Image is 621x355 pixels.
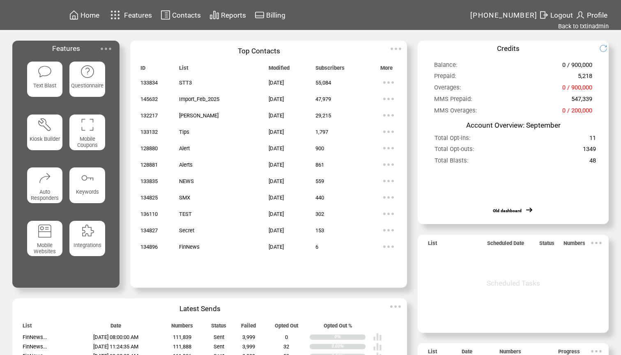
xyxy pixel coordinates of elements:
[269,129,284,135] span: [DATE]
[315,227,324,234] span: 153
[269,112,284,119] span: [DATE]
[269,178,284,184] span: [DATE]
[93,334,138,340] span: [DATE] 08:00:00 AM
[575,10,585,20] img: profile.svg
[107,7,153,23] a: Features
[241,323,256,332] span: Failed
[161,10,170,20] img: contacts.svg
[380,222,397,238] img: ellypsis.svg
[208,9,247,21] a: Reports
[487,240,524,250] span: Scheduled Date
[140,162,158,168] span: 128881
[173,334,191,340] span: 111,839
[140,227,158,234] span: 134827
[562,61,592,72] span: 0 / 900,000
[140,145,158,151] span: 128880
[37,171,52,185] img: auto-responders.svg
[27,167,63,213] a: Auto Responders
[380,74,397,91] img: ellypsis.svg
[69,221,105,267] a: Integrations
[563,240,585,250] span: Numbers
[380,206,397,222] img: ellypsis.svg
[30,136,60,142] span: Kiosk Builder
[179,145,190,151] span: Alert
[558,23,609,30] a: Back to txtinadmin
[387,298,404,315] img: ellypsis.svg
[242,344,255,350] span: 3,999
[315,96,331,102] span: 47,979
[324,323,352,332] span: Opted Out %
[380,91,397,107] img: ellypsis.svg
[269,195,284,201] span: [DATE]
[37,64,52,79] img: text-blast.svg
[434,84,461,95] span: Overages:
[179,211,192,217] span: TEST
[497,44,520,53] span: Credits
[574,9,609,21] a: Profile
[315,80,331,86] span: 55,084
[179,305,221,313] span: Latest Sends
[562,84,592,95] span: 0 / 900,000
[34,242,56,254] span: Mobile Websites
[583,145,596,156] span: 1349
[238,47,280,55] span: Top Contacts
[435,157,469,168] span: Total Blasts:
[179,178,194,184] span: NEWS
[179,227,194,234] span: Secret
[140,112,158,119] span: 132217
[285,334,288,340] span: 0
[539,240,554,250] span: Status
[315,129,328,135] span: 1,797
[242,334,255,340] span: 3,999
[140,195,158,201] span: 134825
[380,65,393,75] span: More
[140,65,145,75] span: ID
[140,178,158,184] span: 133835
[269,65,290,75] span: Modified
[179,96,219,102] span: Import_Feb_2025
[428,240,437,250] span: List
[211,323,226,332] span: Status
[52,44,80,53] span: Features
[380,107,397,124] img: ellypsis.svg
[69,10,79,20] img: home.svg
[93,344,138,350] span: [DATE] 11:24:35 AM
[435,134,471,145] span: Total Opt-ins:
[373,332,382,341] img: poll%20-%20white.svg
[179,244,200,250] span: FinNews
[380,173,397,189] img: ellypsis.svg
[599,44,614,53] img: refresh.png
[315,65,345,75] span: Subscribers
[315,145,324,151] span: 900
[434,61,458,72] span: Balance:
[589,134,596,145] span: 11
[266,11,285,19] span: Billing
[33,82,56,89] span: Text Blast
[269,96,284,102] span: [DATE]
[315,178,324,184] span: 559
[23,344,47,350] span: FinNews...
[69,115,105,160] a: Mobile Coupons
[578,72,592,83] span: 5,218
[71,82,103,89] span: Questionnaire
[108,8,122,22] img: features.svg
[98,41,114,57] img: ellypsis.svg
[315,244,318,250] span: 6
[380,189,397,206] img: ellypsis.svg
[140,129,158,135] span: 133132
[562,107,592,118] span: 0 / 200,000
[80,64,94,79] img: questionnaire.svg
[493,208,522,213] a: Old dashboard
[269,80,284,86] span: [DATE]
[331,344,366,349] div: 0.03%
[80,224,94,238] img: integrations.svg
[179,129,189,135] span: Tips
[173,344,191,350] span: 111,888
[571,95,592,106] span: 547,339
[538,9,574,21] a: Logout
[31,189,59,201] span: Auto Responders
[179,112,218,119] span: [PERSON_NAME]
[388,41,404,57] img: ellypsis.svg
[380,124,397,140] img: ellypsis.svg
[69,167,105,213] a: Keywords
